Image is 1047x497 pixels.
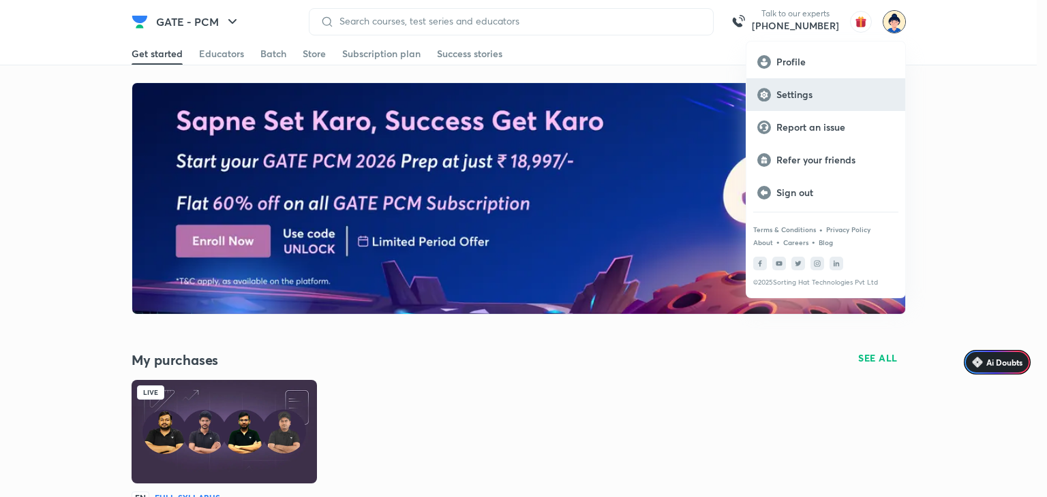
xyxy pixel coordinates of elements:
a: Settings [746,78,905,111]
p: Report an issue [776,121,894,133]
p: Refer your friends [776,154,894,166]
div: • [819,223,823,236]
p: Profile [776,56,894,68]
p: © 2025 Sorting Hat Technologies Pvt Ltd [753,278,898,287]
a: About [753,238,773,246]
a: Careers [783,238,808,246]
a: Blog [819,238,833,246]
a: Terms & Conditions [753,225,816,234]
p: Sign out [776,187,894,199]
a: Refer your friends [746,144,905,176]
p: Settings [776,89,894,101]
a: Profile [746,46,905,78]
div: • [776,236,780,248]
a: Privacy Policy [826,225,870,234]
div: • [811,236,816,248]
